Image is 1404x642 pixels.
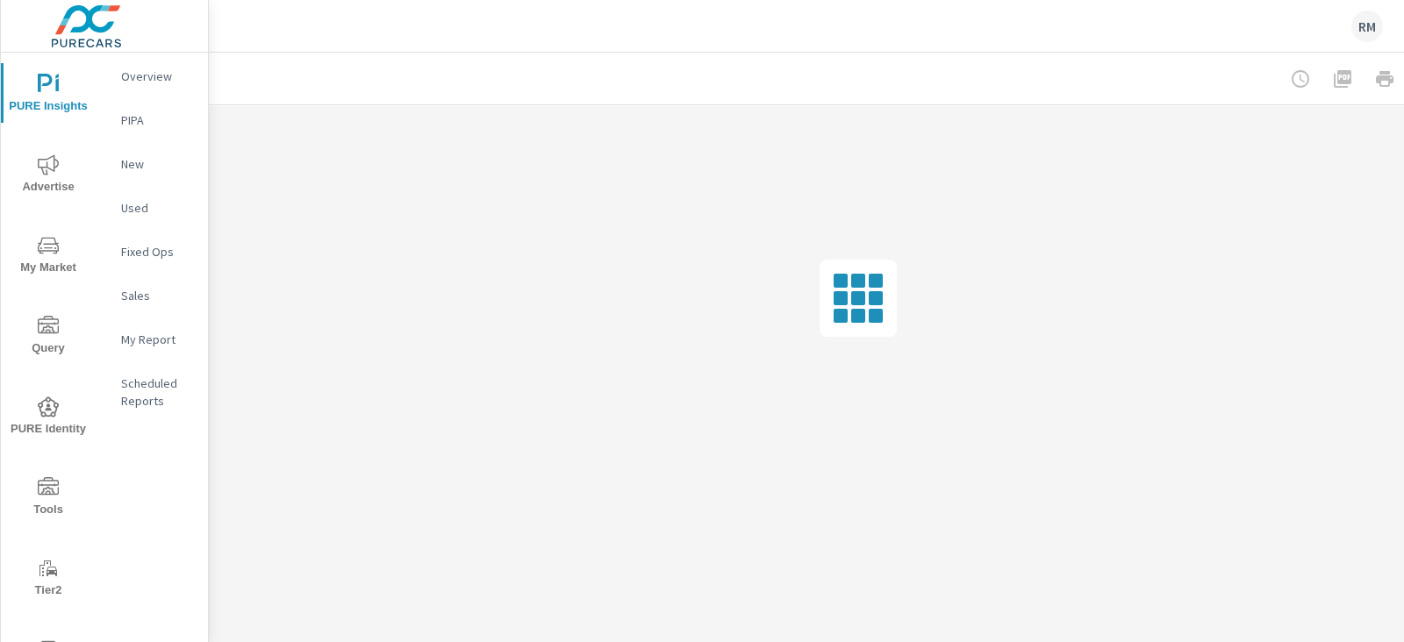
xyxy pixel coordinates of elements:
[97,239,208,265] div: Fixed Ops
[121,111,194,129] p: PIPA
[97,282,208,309] div: Sales
[6,558,90,601] span: Tier2
[97,107,208,133] div: PIPA
[121,287,194,304] p: Sales
[97,151,208,177] div: New
[121,243,194,260] p: Fixed Ops
[1351,11,1383,42] div: RM
[121,331,194,348] p: My Report
[121,68,194,85] p: Overview
[6,74,90,117] span: PURE Insights
[97,195,208,221] div: Used
[6,477,90,520] span: Tools
[121,155,194,173] p: New
[97,63,208,89] div: Overview
[6,316,90,359] span: Query
[121,199,194,217] p: Used
[97,370,208,414] div: Scheduled Reports
[121,374,194,410] p: Scheduled Reports
[6,154,90,197] span: Advertise
[97,326,208,353] div: My Report
[6,396,90,439] span: PURE Identity
[6,235,90,278] span: My Market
